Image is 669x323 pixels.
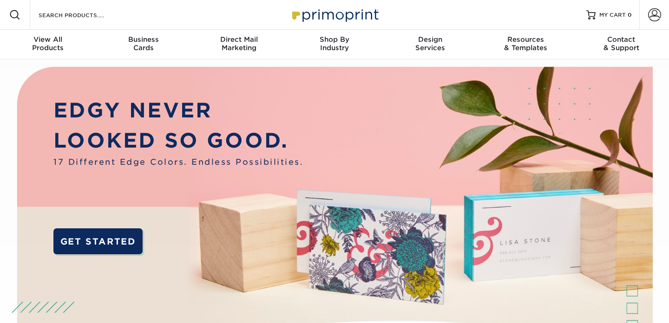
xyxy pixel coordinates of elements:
[287,35,382,52] div: Industry
[280,213,404,222] span: Learn more about Design Services
[191,35,287,52] div: Marketing
[191,30,287,59] a: Direct MailMarketing
[263,125,406,136] span: Design Services FAQ
[573,35,669,44] span: Contact
[96,35,191,44] span: Business
[599,11,626,19] span: MY CART
[573,35,669,52] div: & Support
[288,5,381,25] img: Primoprint
[573,30,669,59] a: Contact& Support
[442,140,584,161] p: We're here to answer any questions you have about the design process.
[628,12,632,18] span: 0
[382,35,478,44] span: Design
[431,82,595,173] a: Need More Information? We're here to answer any questions you have about the design process.
[263,140,406,161] p: Answers to commonly asked questions about ordering design services.
[382,30,478,59] a: DesignServices
[230,202,435,233] a: Learn more about Design Services
[85,140,227,161] p: Need artwork but not sure where to start? We're here to help!
[287,35,382,44] span: Shop By
[287,30,382,59] a: Shop ByIndustry
[252,82,417,173] a: Design Services FAQ Answers to commonly asked questions about ordering design services.
[96,35,191,52] div: Cards
[478,35,574,52] div: & Templates
[85,125,227,136] span: Design Services
[191,35,287,44] span: Direct Mail
[38,9,128,20] input: SEARCH PRODUCTS.....
[96,30,191,59] a: BusinessCards
[478,30,574,59] a: Resources& Templates
[478,35,574,44] span: Resources
[74,82,238,173] a: Design Services Need artwork but not sure where to start? We're here to help!
[442,125,584,136] span: Need More Information?
[382,35,478,52] div: Services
